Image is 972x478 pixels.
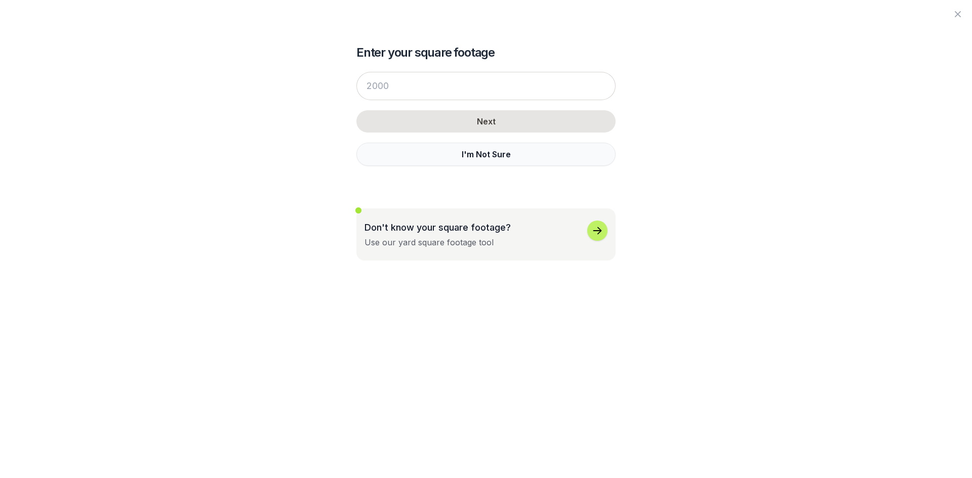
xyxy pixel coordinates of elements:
[356,208,616,260] button: Don't know your square footage?Use our yard square footage tool
[364,221,511,234] p: Don't know your square footage?
[364,236,494,248] div: Use our yard square footage tool
[356,45,616,61] h2: Enter your square footage
[356,143,616,166] button: I'm Not Sure
[356,72,616,100] input: 2000
[356,110,616,133] button: Next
